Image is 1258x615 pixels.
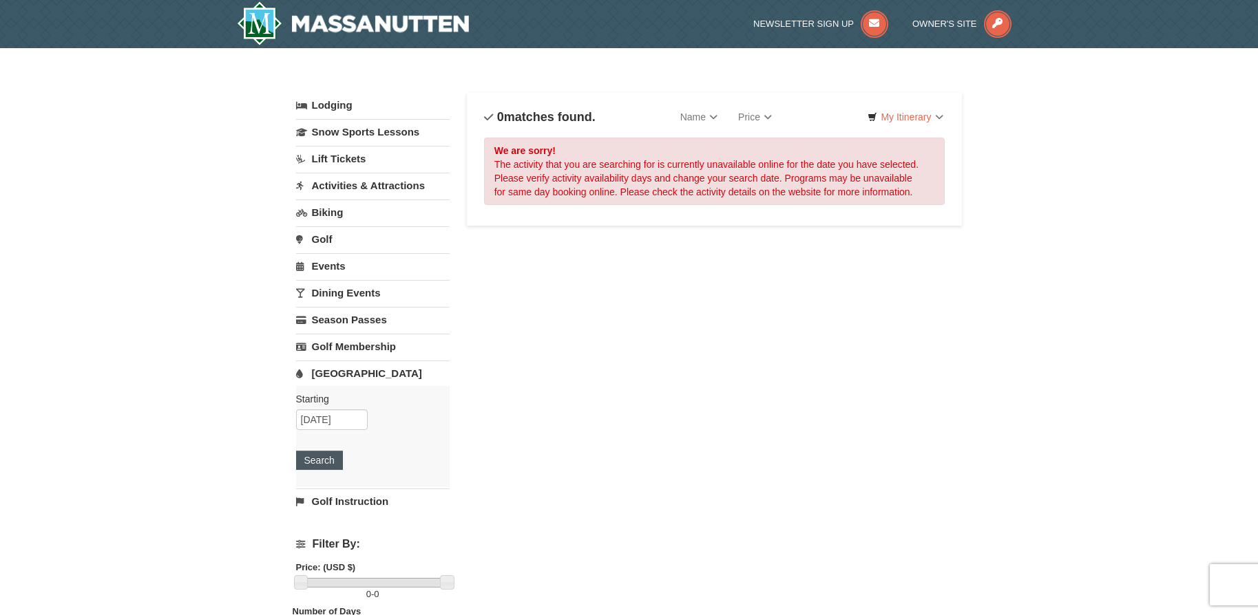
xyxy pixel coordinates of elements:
[296,93,450,118] a: Lodging
[912,19,1011,29] a: Owner's Site
[296,173,450,198] a: Activities & Attractions
[296,146,450,171] a: Lift Tickets
[296,587,450,601] label: -
[296,280,450,305] a: Dining Events
[296,360,450,386] a: [GEOGRAPHIC_DATA]
[296,119,450,144] a: Snow Sports Lessons
[237,1,470,45] a: Massanutten Resort
[494,145,556,156] strong: We are sorry!
[296,226,450,252] a: Golf
[296,562,356,572] strong: Price: (USD $)
[296,538,450,550] h4: Filter By:
[753,19,854,29] span: Newsletter Sign Up
[859,107,952,127] a: My Itinerary
[484,138,945,205] div: The activity that you are searching for is currently unavailable online for the date you have sel...
[296,451,343,470] button: Search
[296,392,439,406] label: Starting
[912,19,977,29] span: Owner's Site
[237,1,470,45] img: Massanutten Resort Logo
[497,110,504,124] span: 0
[670,103,728,131] a: Name
[484,110,596,124] h4: matches found.
[366,589,371,599] span: 0
[296,199,450,225] a: Biking
[728,103,782,131] a: Price
[296,307,450,332] a: Season Passes
[374,589,379,599] span: 0
[296,253,450,279] a: Events
[296,488,450,514] a: Golf Instruction
[753,19,888,29] a: Newsletter Sign Up
[296,334,450,359] a: Golf Membership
